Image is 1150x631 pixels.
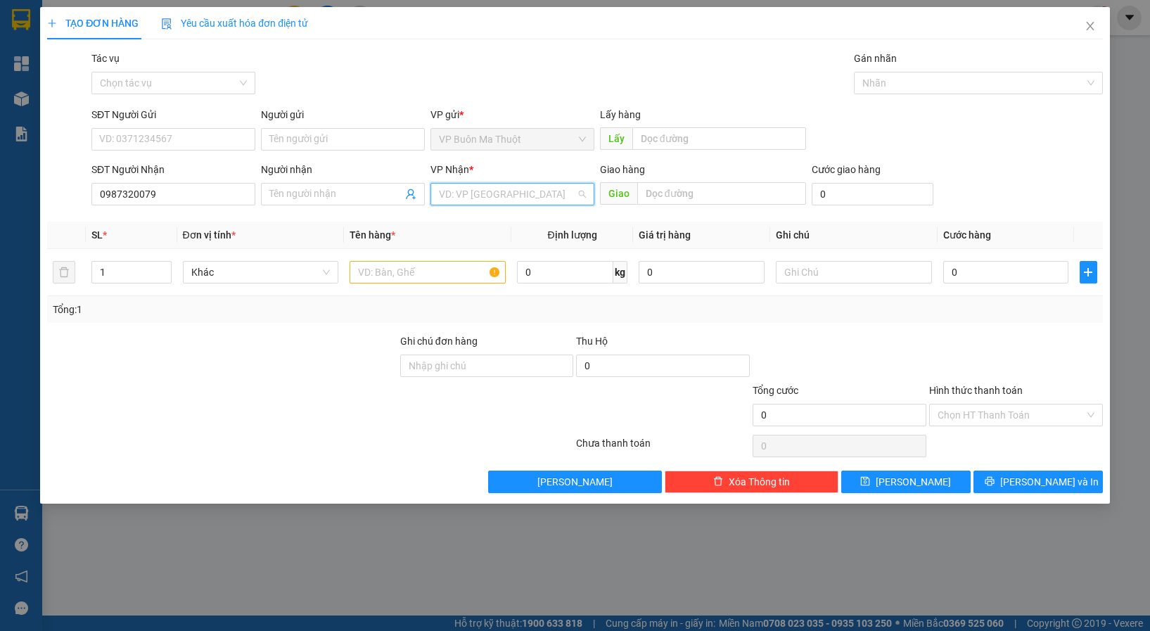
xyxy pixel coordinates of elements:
input: Ghi Chú [776,261,932,283]
button: save[PERSON_NAME] [841,471,971,493]
span: printer [985,476,995,487]
button: delete [53,261,75,283]
span: SL [91,229,103,241]
span: Xóa Thông tin [729,474,790,490]
div: Chưa thanh toán [575,435,751,460]
span: user-add [405,189,416,200]
label: Gán nhãn [854,53,897,64]
span: Lấy hàng [600,109,641,120]
span: plus [47,18,57,28]
div: Người gửi [261,107,425,122]
label: Hình thức thanh toán [929,385,1023,396]
div: Tổng: 1 [53,302,445,317]
label: Tác vụ [91,53,120,64]
button: deleteXóa Thông tin [665,471,838,493]
span: VP Buôn Ma Thuột [439,129,586,150]
div: SĐT Người Gửi [91,107,255,122]
span: kg [613,261,627,283]
input: Dọc đường [632,127,806,150]
span: save [860,476,870,487]
input: Dọc đường [637,182,806,205]
button: plus [1080,261,1097,283]
span: Tên hàng [350,229,395,241]
span: Tổng cước [753,385,798,396]
button: [PERSON_NAME] [488,471,662,493]
span: Khác [191,262,331,283]
input: Ghi chú đơn hàng [400,355,574,377]
span: Giá trị hàng [639,229,691,241]
div: VP gửi [430,107,594,122]
span: [PERSON_NAME] [876,474,951,490]
span: [PERSON_NAME] [537,474,613,490]
span: Đơn vị tính [183,229,236,241]
label: Ghi chú đơn hàng [400,336,478,347]
span: delete [713,476,723,487]
label: Cước giao hàng [812,164,881,175]
span: Lấy [600,127,632,150]
input: Cước giao hàng [812,183,933,205]
span: close [1085,20,1096,32]
span: Yêu cầu xuất hóa đơn điện tử [161,18,308,29]
button: printer[PERSON_NAME] và In [973,471,1103,493]
span: Giao hàng [600,164,645,175]
input: VD: Bàn, Ghế [350,261,506,283]
input: 0 [639,261,765,283]
img: icon [161,18,172,30]
span: Giao [600,182,637,205]
span: Cước hàng [943,229,991,241]
th: Ghi chú [770,222,938,249]
div: SĐT Người Nhận [91,162,255,177]
div: Người nhận [261,162,425,177]
span: [PERSON_NAME] và In [1000,474,1099,490]
span: VP Nhận [430,164,469,175]
button: Close [1071,7,1110,46]
span: TẠO ĐƠN HÀNG [47,18,139,29]
span: plus [1080,267,1097,278]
